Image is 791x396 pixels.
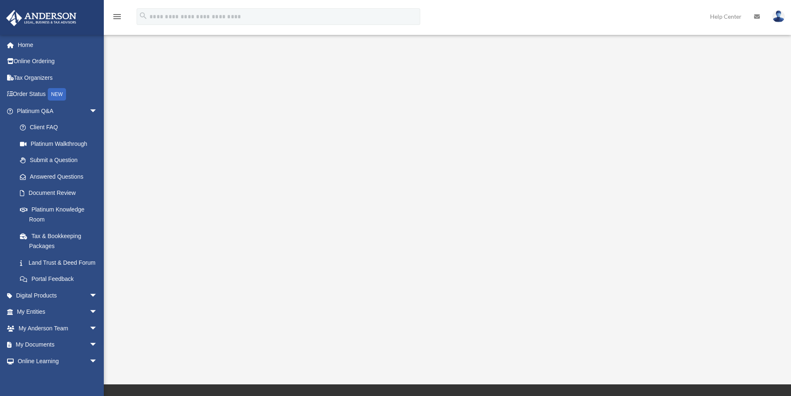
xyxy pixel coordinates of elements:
a: menu [112,15,122,22]
img: Anderson Advisors Platinum Portal [4,10,79,26]
span: arrow_drop_down [89,337,106,354]
a: Home [6,37,110,53]
a: Document Review [12,185,110,202]
span: arrow_drop_down [89,287,106,304]
a: My Anderson Teamarrow_drop_down [6,320,110,337]
iframe: <span data-mce-type="bookmark" style="display: inline-block; width: 0px; overflow: hidden; line-h... [222,56,671,305]
i: menu [112,12,122,22]
a: My Entitiesarrow_drop_down [6,304,110,320]
div: NEW [48,88,66,101]
span: arrow_drop_down [89,103,106,120]
a: Portal Feedback [12,271,110,288]
a: Platinum Q&Aarrow_drop_down [6,103,110,119]
i: search [139,11,148,20]
a: Client FAQ [12,119,110,136]
span: arrow_drop_down [89,320,106,337]
span: arrow_drop_down [89,304,106,321]
a: Online Ordering [6,53,110,70]
span: arrow_drop_down [89,353,106,370]
img: User Pic [772,10,785,22]
a: My Documentsarrow_drop_down [6,337,110,353]
a: Land Trust & Deed Forum [12,254,110,271]
a: Online Learningarrow_drop_down [6,353,110,369]
a: Platinum Knowledge Room [12,201,110,228]
a: Order StatusNEW [6,86,110,103]
a: Submit a Question [12,152,110,169]
a: Platinum Walkthrough [12,135,106,152]
a: Answered Questions [12,168,110,185]
a: Tax & Bookkeeping Packages [12,228,110,254]
a: Digital Productsarrow_drop_down [6,287,110,304]
a: Tax Organizers [6,69,110,86]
